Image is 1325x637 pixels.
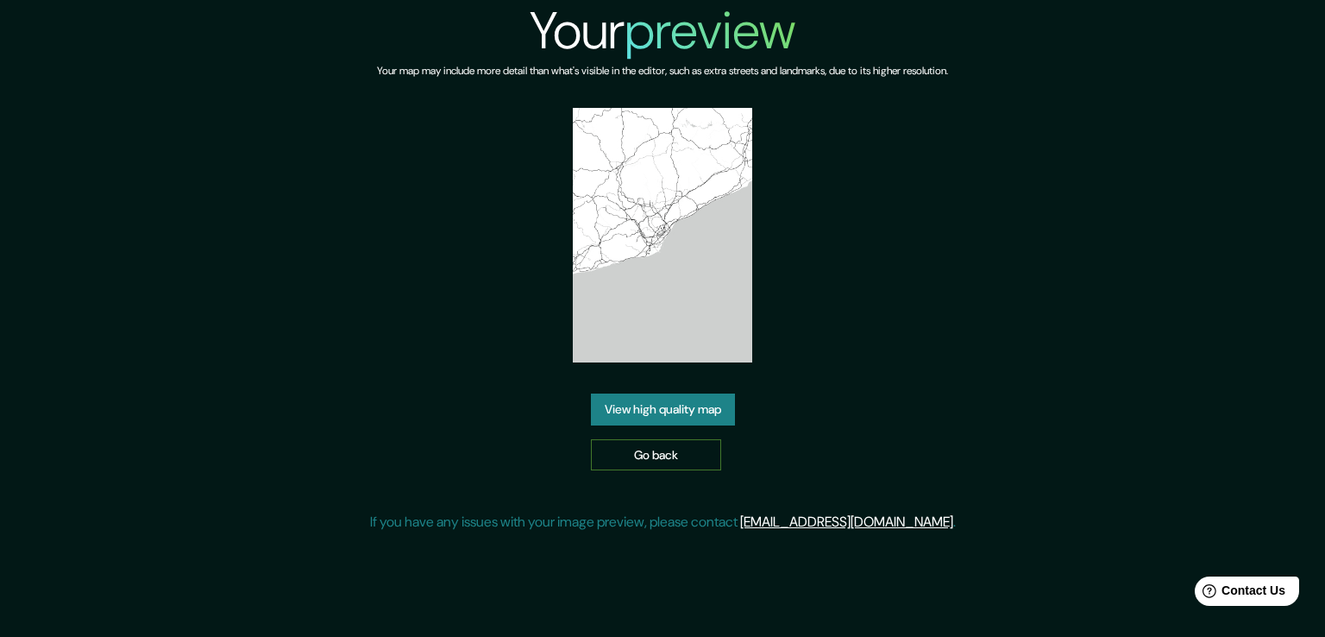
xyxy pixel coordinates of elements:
a: View high quality map [591,394,735,426]
h6: Your map may include more detail than what's visible in the editor, such as extra streets and lan... [377,62,948,80]
img: created-map-preview [573,108,753,363]
iframe: Help widget launcher [1171,570,1306,618]
a: [EMAIL_ADDRESS][DOMAIN_NAME] [740,513,953,531]
a: Go back [591,439,721,471]
p: If you have any issues with your image preview, please contact . [370,512,956,533]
